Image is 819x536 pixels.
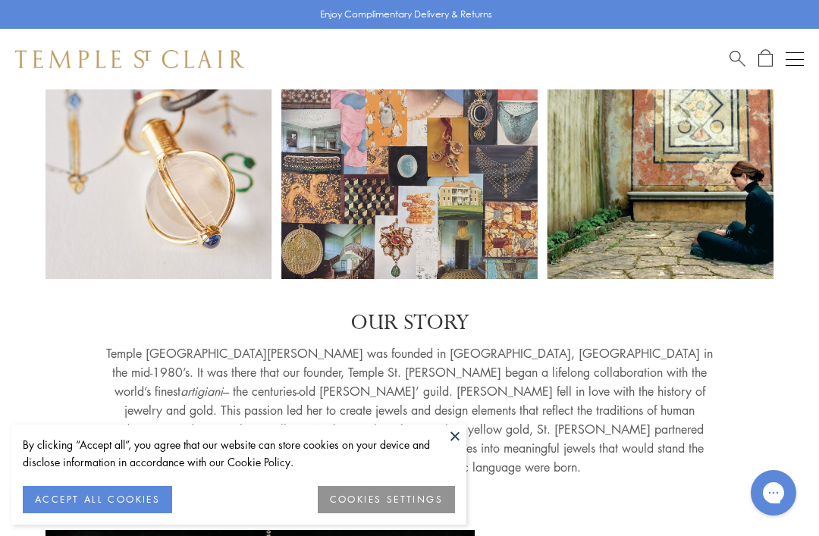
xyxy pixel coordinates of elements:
img: Temple St. Clair [15,50,244,68]
p: Enjoy Complimentary Delivery & Returns [320,7,492,22]
button: Open navigation [786,50,804,68]
div: By clicking “Accept all”, you agree that our website can store cookies on your device and disclos... [23,436,455,471]
iframe: Gorgias live chat messenger [743,465,804,521]
p: Temple [GEOGRAPHIC_DATA][PERSON_NAME] was founded in [GEOGRAPHIC_DATA], [GEOGRAPHIC_DATA] in the ... [106,344,713,477]
a: Open Shopping Bag [758,49,773,68]
em: artigiani [180,383,223,400]
a: Search [730,49,745,68]
button: ACCEPT ALL COOKIES [23,486,172,513]
p: OUR STORY [106,309,713,337]
button: COOKIES SETTINGS [318,486,455,513]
